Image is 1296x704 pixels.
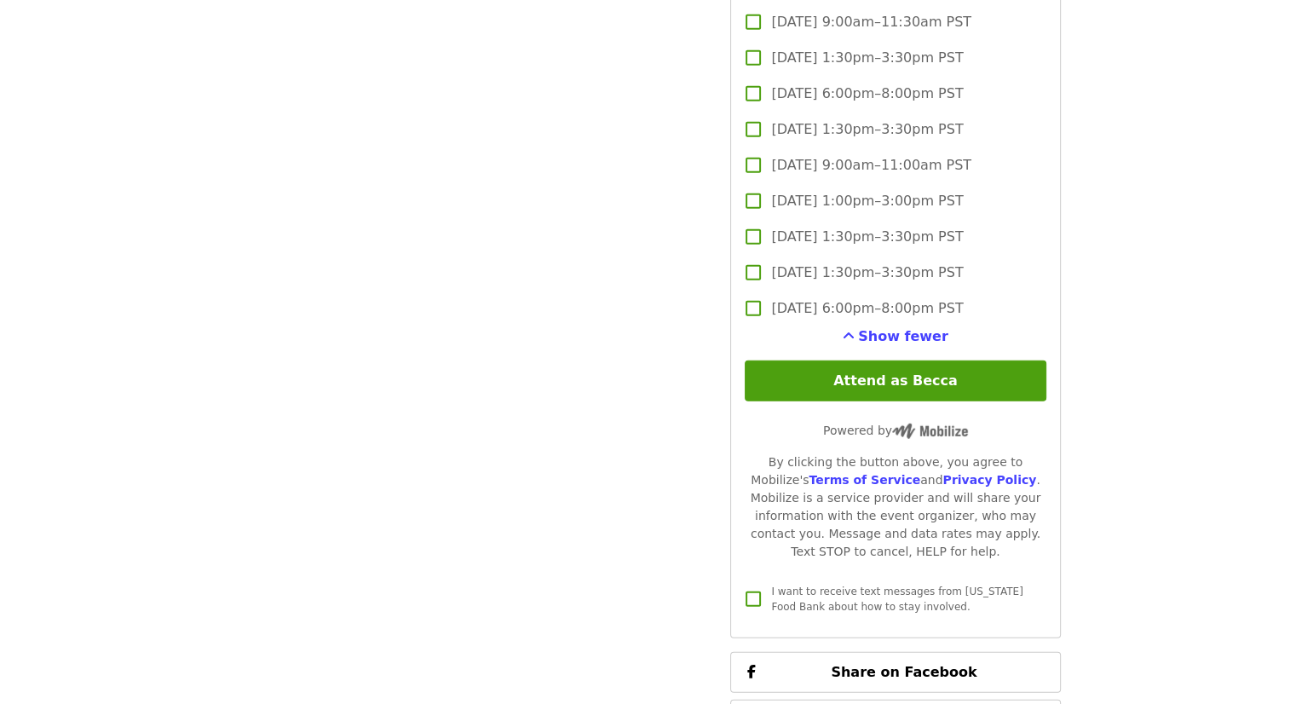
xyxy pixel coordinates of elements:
[771,263,963,283] span: [DATE] 1:30pm–3:30pm PST
[771,155,971,176] span: [DATE] 9:00am–11:00am PST
[843,326,948,347] button: See more timeslots
[771,48,963,68] span: [DATE] 1:30pm–3:30pm PST
[745,361,1045,401] button: Attend as Becca
[892,424,968,439] img: Powered by Mobilize
[831,664,976,680] span: Share on Facebook
[823,424,968,437] span: Powered by
[730,652,1060,693] button: Share on Facebook
[771,191,963,211] span: [DATE] 1:00pm–3:00pm PST
[942,473,1036,487] a: Privacy Policy
[771,298,963,319] span: [DATE] 6:00pm–8:00pm PST
[745,453,1045,561] div: By clicking the button above, you agree to Mobilize's and . Mobilize is a service provider and wi...
[771,84,963,104] span: [DATE] 6:00pm–8:00pm PST
[809,473,920,487] a: Terms of Service
[771,12,971,32] span: [DATE] 9:00am–11:30am PST
[771,119,963,140] span: [DATE] 1:30pm–3:30pm PST
[771,227,963,247] span: [DATE] 1:30pm–3:30pm PST
[858,328,948,344] span: Show fewer
[771,586,1022,613] span: I want to receive text messages from [US_STATE] Food Bank about how to stay involved.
